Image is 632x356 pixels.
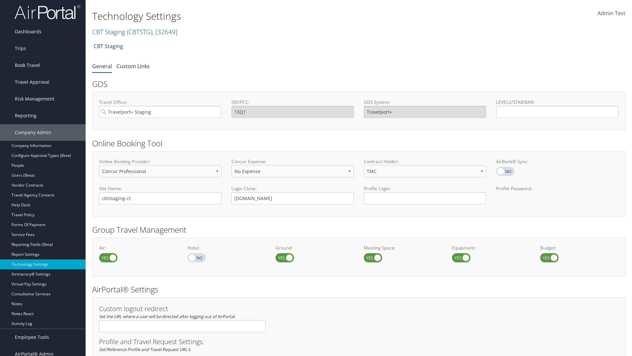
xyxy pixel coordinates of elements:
h2: GDS [92,78,620,90]
h3: Custom logout redirect [99,306,266,312]
span: Trips [15,40,26,57]
label: SID/PCC: [231,99,354,105]
a: Admin Test [597,3,625,24]
label: Air: [99,245,177,251]
label: AirBank® Sync: [496,158,619,165]
h2: AirPortal® Settings [92,284,625,295]
span: Employee Tools [15,329,49,345]
em: Set/Reference Profile and Travel Request URL's [99,346,190,352]
a: General [92,63,112,70]
label: Budget: [540,245,619,251]
em: Set the URL where a user will be directed after logging out of AirPortal. [99,313,235,319]
span: Dashboards [15,23,41,40]
span: Company Admin [15,124,51,141]
h2: Group Travel Management [92,224,625,235]
label: LEVEL2/STAR/BAR: [496,99,619,105]
label: Online Booking Provider: [99,158,222,165]
h3: Profile and Travel Request Settings: [99,339,619,345]
img: airportal-logo.png [14,4,80,20]
span: Admin Test [597,10,625,17]
span: Reporting [15,107,37,124]
label: Equipment: [452,245,530,251]
label: GDS System: [364,99,486,105]
label: Hotel: [187,245,266,251]
label: AirBank® Sync [496,167,514,176]
input: Profile Login: [364,192,486,204]
label: Ground: [276,245,354,251]
span: Book Travel [15,57,40,74]
h1: Technology Settings [92,9,448,23]
label: Travel Office: [99,99,222,105]
a: CBT Staging [94,40,123,53]
label: Site Name: [99,185,222,192]
span: Risk Management [15,91,54,107]
span: ( CBTSTG ) [127,27,152,36]
label: Profile Password: [496,185,619,204]
label: Meeting Space: [364,245,442,251]
h2: Online Booking Tool [92,138,625,149]
label: Login Clone: [231,185,354,192]
label: Profile Login: [364,185,486,204]
a: CBT Staging [92,27,177,36]
label: Contract Holder: [364,158,486,165]
label: Concur Expense: [231,158,354,165]
a: Custom Links [117,63,150,70]
span: Travel Approval [15,74,49,90]
span: , [ 32649 ] [152,27,177,36]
